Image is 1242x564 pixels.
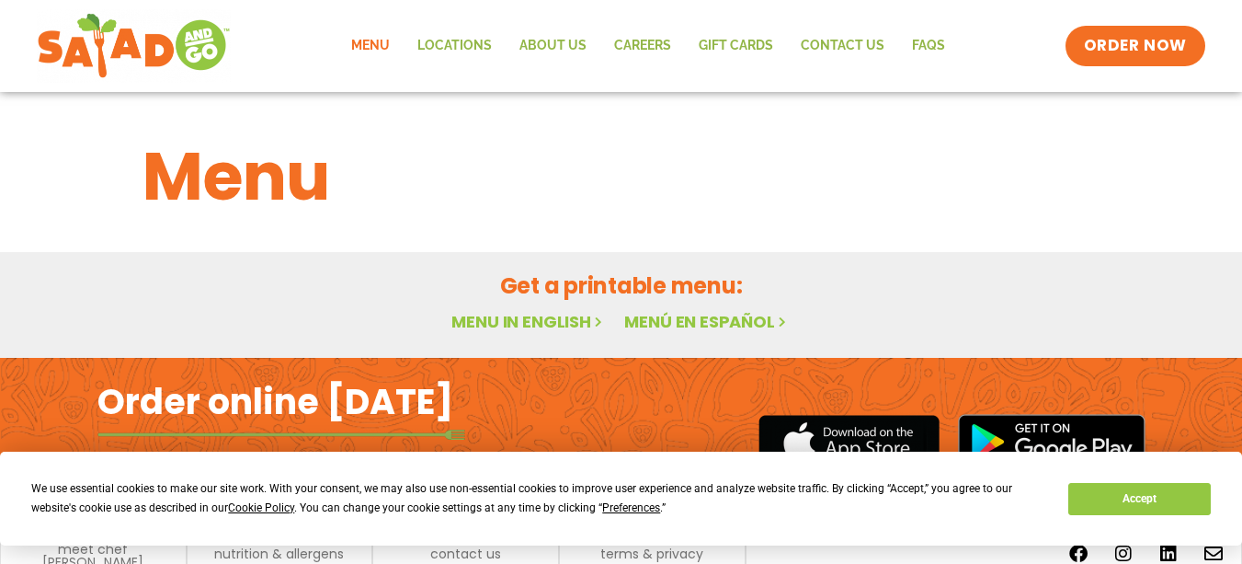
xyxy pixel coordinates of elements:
[214,547,344,560] a: nutrition & allergens
[142,270,1100,302] h2: Get a printable menu:
[1084,35,1187,57] span: ORDER NOW
[37,9,231,83] img: new-SAG-logo-768×292
[602,501,660,514] span: Preferences
[97,430,465,440] img: fork
[898,25,959,67] a: FAQs
[787,25,898,67] a: Contact Us
[337,25,404,67] a: Menu
[404,25,506,67] a: Locations
[31,479,1046,518] div: We use essential cookies to make our site work. With your consent, we may also use non-essential ...
[506,25,600,67] a: About Us
[600,25,685,67] a: Careers
[97,379,453,424] h2: Order online [DATE]
[430,547,501,560] a: contact us
[624,310,790,333] a: Menú en español
[228,501,294,514] span: Cookie Policy
[1065,26,1205,66] a: ORDER NOW
[451,310,606,333] a: Menu in English
[142,127,1100,226] h1: Menu
[958,414,1145,469] img: google_play
[685,25,787,67] a: GIFT CARDS
[758,412,940,472] img: appstore
[600,547,703,560] a: terms & privacy
[1068,483,1210,515] button: Accept
[337,25,959,67] nav: Menu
